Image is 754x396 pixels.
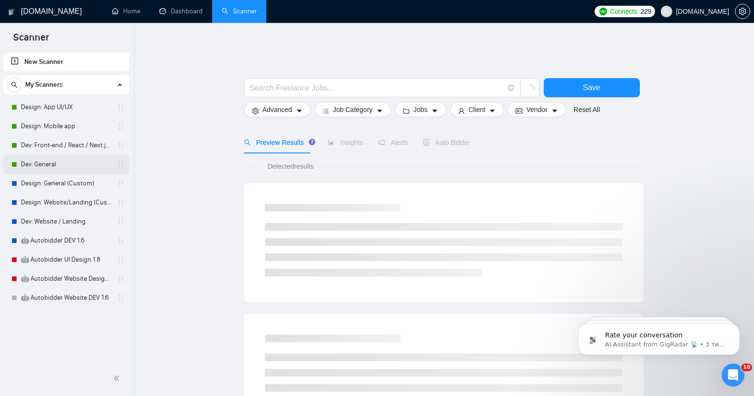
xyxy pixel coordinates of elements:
a: homeHome [112,7,140,15]
span: Save [583,81,600,93]
span: user [458,107,465,114]
span: holder [117,218,125,225]
span: search [244,139,251,146]
span: holder [117,199,125,206]
span: user [663,8,670,15]
span: holder [117,256,125,264]
a: Dev: Website / Landing [21,212,111,231]
iframe: Intercom live chat [722,364,744,386]
span: Auto Bidder [423,139,470,146]
button: idcardVendorcaret-down [508,102,566,117]
div: Tooltip anchor [308,138,316,146]
a: Dev: Front-end / React / Next.js / WebGL / GSAP [21,136,111,155]
span: holder [117,103,125,111]
span: folder [403,107,410,114]
a: New Scanner [11,52,122,71]
span: Insights [328,139,363,146]
a: Design: App UI/UX [21,98,111,117]
span: Preview Results [244,139,313,146]
span: 10 [741,364,752,371]
span: info-circle [508,85,514,91]
button: userClientcaret-down [450,102,504,117]
span: holder [117,180,125,187]
span: holder [117,161,125,168]
a: 🤖 Autobidder Website DEV 1.6 [21,288,111,307]
span: Advanced [263,104,292,115]
button: settingAdvancedcaret-down [244,102,311,117]
a: dashboardDashboard [159,7,203,15]
input: Search Freelance Jobs... [250,82,504,94]
a: setting [735,8,750,15]
span: Job Category [333,104,372,115]
span: caret-down [551,107,558,114]
span: holder [117,122,125,130]
span: Connects: [610,6,638,17]
a: 🤖 Autobidder Website Design 1.8 [21,269,111,288]
span: Client [469,104,486,115]
button: Save [544,78,640,97]
span: 229 [641,6,651,17]
span: notification [378,139,385,146]
span: caret-down [376,107,383,114]
span: robot [423,139,430,146]
span: Vendor [526,104,547,115]
span: setting [735,8,750,15]
span: Scanner [6,30,57,51]
img: upwork-logo.png [599,8,607,15]
a: 🤖 Autobidder DEV 1.6 [21,231,111,250]
button: barsJob Categorycaret-down [314,102,391,117]
span: Alerts [378,139,408,146]
span: loading [526,85,534,93]
a: Design: Website/Landing (Custom) [21,193,111,212]
span: caret-down [296,107,303,114]
span: holder [117,142,125,149]
span: holder [117,237,125,244]
button: search [7,77,22,92]
a: Design: General (Custom) [21,174,111,193]
span: area-chart [328,139,334,146]
iframe: Intercom notifications повідомлення [564,304,754,370]
a: searchScanner [222,7,257,15]
span: holder [117,294,125,302]
img: logo [8,4,15,20]
span: Detected results [261,161,320,172]
span: double-left [113,374,123,383]
span: caret-down [431,107,438,114]
li: My Scanners [3,75,129,307]
a: Reset All [574,104,600,115]
span: setting [252,107,259,114]
li: New Scanner [3,52,129,71]
button: folderJobscaret-down [395,102,446,117]
span: holder [117,275,125,283]
span: bars [323,107,329,114]
span: My Scanners [25,75,63,94]
a: 🤖 Autobidder UI Design 1.8 [21,250,111,269]
a: Design: Mobile app [21,117,111,136]
span: caret-down [489,107,496,114]
span: Jobs [413,104,428,115]
span: idcard [516,107,522,114]
button: setting [735,4,750,19]
a: Dev: General [21,155,111,174]
span: search [7,81,21,88]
